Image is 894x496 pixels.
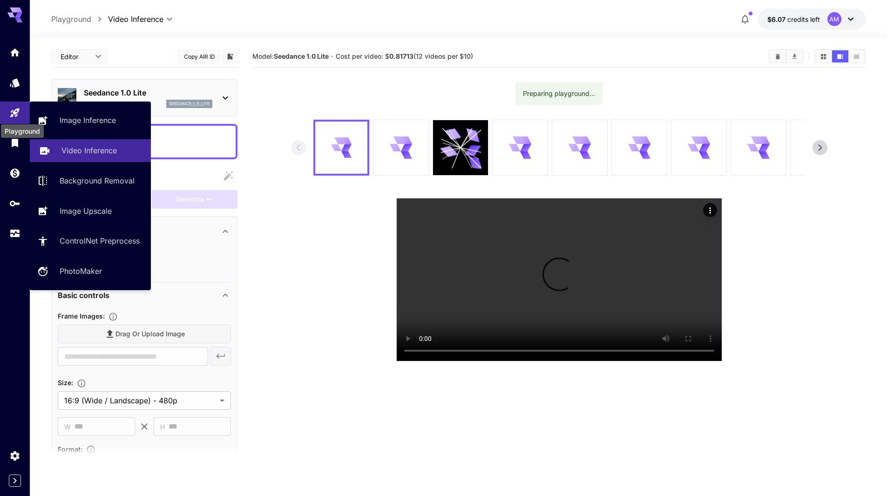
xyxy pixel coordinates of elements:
[758,8,866,30] button: $6.06669
[84,87,212,98] p: Seedance 1.0 Lite
[786,50,803,62] button: Download All
[30,199,151,222] a: Image Upscale
[770,50,786,62] button: Clear videos
[108,14,163,25] span: Video Inference
[814,49,866,63] div: Show videos in grid viewShow videos in video viewShow videos in list view
[767,14,820,24] div: $6.06669
[169,101,210,107] p: seedance_1_0_lite
[64,395,216,406] span: 16:9 (Wide / Landscape) - 480p
[848,50,865,62] button: Show videos in list view
[58,312,105,320] span: Frame Images :
[64,421,71,432] span: W
[832,50,848,62] button: Show videos in video view
[61,52,89,61] span: Editor
[226,51,234,62] button: Add to library
[51,14,91,25] p: Playground
[9,197,20,209] div: API Keys
[331,51,333,62] p: ·
[60,265,102,277] p: PhotoMaker
[274,52,329,60] b: Seedance 1.0 Lite
[30,109,151,132] a: Image Inference
[73,379,90,388] button: Adjust the dimensions of the generated image by specifying its width and height in pixels, or sel...
[60,235,140,246] p: ControlNet Preprocess
[815,50,832,62] button: Show videos in grid view
[9,475,21,487] button: Expand sidebar
[827,12,841,26] div: AM
[9,107,20,119] div: Playground
[61,145,117,156] p: Video Inference
[9,47,20,58] div: Home
[9,137,20,149] div: Library
[105,312,122,321] button: Upload frame images.
[389,52,413,60] b: 0.81713
[60,115,116,126] p: Image Inference
[60,175,135,186] p: Background Removal
[60,205,112,217] p: Image Upscale
[30,260,151,283] a: PhotoMaker
[30,139,151,162] a: Video Inference
[58,290,109,301] p: Basic controls
[336,52,473,60] span: Cost per video: $ (12 videos per $10)
[51,14,108,25] nav: breadcrumb
[523,85,595,102] div: Preparing playground...
[160,421,165,432] span: H
[30,230,151,252] a: ControlNet Preprocess
[9,167,20,179] div: Wallet
[9,228,20,239] div: Usage
[1,124,44,138] div: Playground
[767,15,787,23] span: $6.07
[58,379,73,387] span: Size :
[178,50,220,63] button: Copy AIR ID
[252,52,329,60] span: Model:
[9,450,20,462] div: Settings
[9,77,20,88] div: Models
[787,15,820,23] span: credits left
[769,49,804,63] div: Clear videosDownload All
[30,170,151,192] a: Background Removal
[703,203,717,217] div: Actions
